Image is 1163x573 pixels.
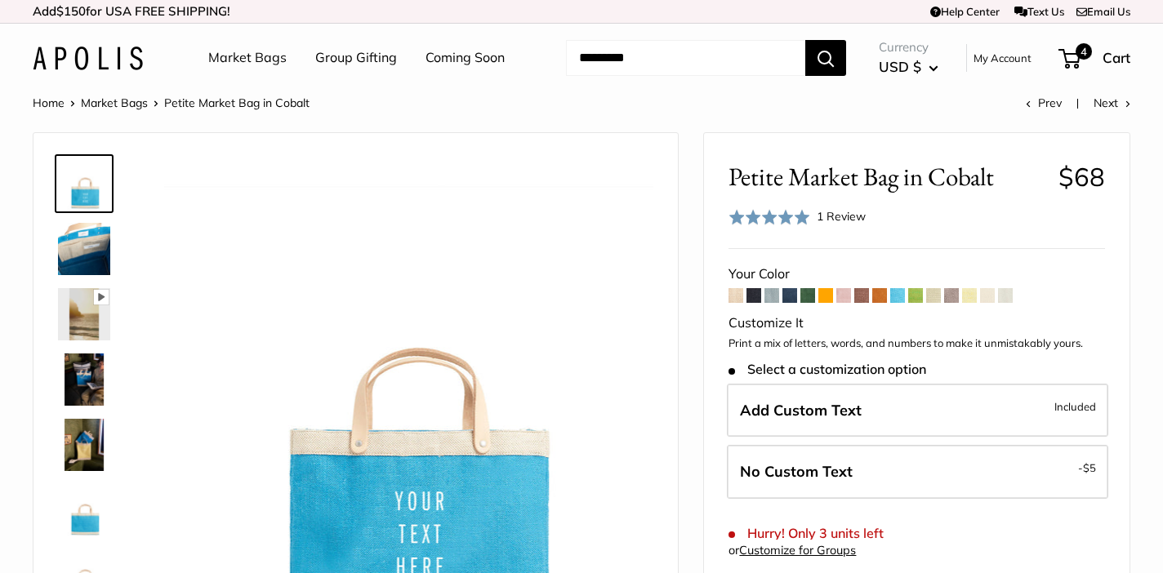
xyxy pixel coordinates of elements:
img: Petite Market Bag in Cobalt [58,353,110,406]
img: Petite Market Bag in Cobalt [58,223,110,275]
div: Your Color [729,262,1105,286]
a: Petite Market Bag in Cobalt [55,285,114,344]
a: Petite Market Bag in Cobalt [55,350,114,409]
input: Search... [566,40,805,76]
img: Petite Market Bag in Cobalt [58,419,110,471]
span: Included [1054,397,1096,416]
a: Petite Market Bag in Cobalt [55,220,114,278]
img: Petite Market Bag in Cobalt [58,288,110,340]
span: $150 [56,3,86,19]
a: Petite Market Bag in Cobalt [55,154,114,213]
span: Currency [879,36,938,59]
nav: Breadcrumb [33,92,310,113]
img: Petite Market Bag in Cobalt [58,484,110,536]
a: Petite Market Bag in Cobalt [55,415,114,474]
span: - [1078,458,1096,477]
a: Help Center [930,5,1000,18]
a: Prev [1026,95,1062,110]
a: Coming Soon [426,46,505,70]
span: 4 [1076,43,1092,60]
span: Petite Market Bag in Cobalt [729,162,1045,192]
span: $68 [1058,161,1105,193]
span: 1 Review [817,209,866,224]
a: Market Bags [208,46,287,70]
img: Petite Market Bag in Cobalt [58,158,110,210]
img: Apolis [33,47,143,70]
a: Email Us [1076,5,1130,18]
a: Petite Market Bag in Cobalt [55,481,114,540]
label: Leave Blank [727,445,1108,499]
button: USD $ [879,54,938,80]
button: Search [805,40,846,76]
div: Customize It [729,311,1105,335]
span: USD $ [879,58,921,75]
span: Hurry! Only 3 units left [729,526,883,541]
p: Print a mix of letters, words, and numbers to make it unmistakably yours. [729,335,1105,352]
span: Select a customization option [729,362,925,377]
a: Text Us [1014,5,1064,18]
a: My Account [974,48,1032,68]
a: Group Gifting [315,46,397,70]
a: 4 Cart [1060,45,1130,71]
div: or [729,540,856,562]
span: Cart [1103,49,1130,66]
span: No Custom Text [740,462,853,481]
a: Next [1094,95,1130,110]
a: Market Bags [81,95,148,110]
span: Add Custom Text [740,401,862,420]
span: Petite Market Bag in Cobalt [164,95,310,110]
span: $5 [1083,461,1096,474]
a: Home [33,95,65,110]
a: Customize for Groups [739,543,856,557]
label: Add Custom Text [727,384,1108,438]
